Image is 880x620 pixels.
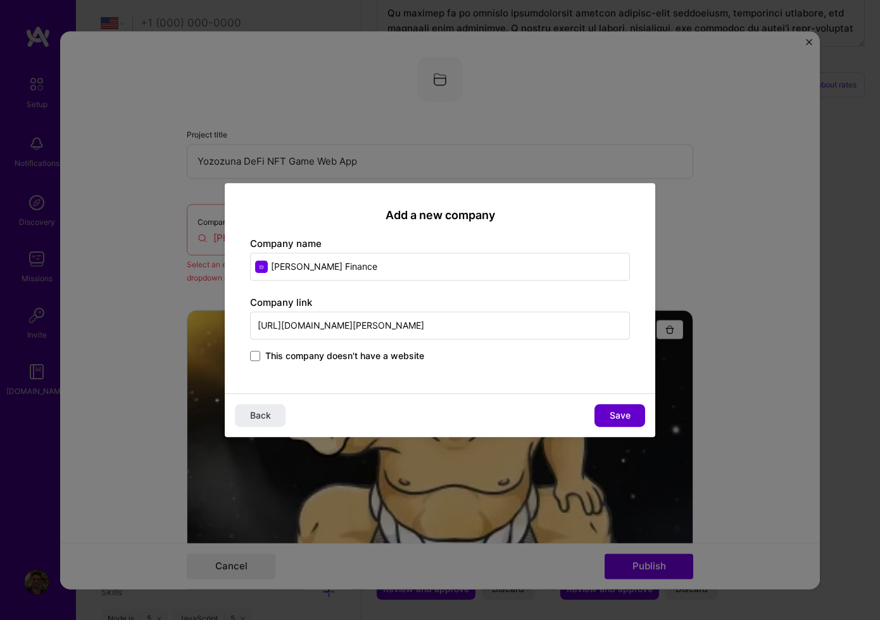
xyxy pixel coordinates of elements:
span: This company doesn't have a website [265,350,424,362]
button: Back [235,404,286,427]
label: Company name [250,237,322,250]
input: Enter name [250,253,630,281]
span: Save [610,409,631,422]
span: Back [250,409,271,422]
h2: Add a new company [250,208,630,222]
button: Save [594,404,645,427]
input: Enter link [250,312,630,339]
label: Company link [250,296,312,308]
